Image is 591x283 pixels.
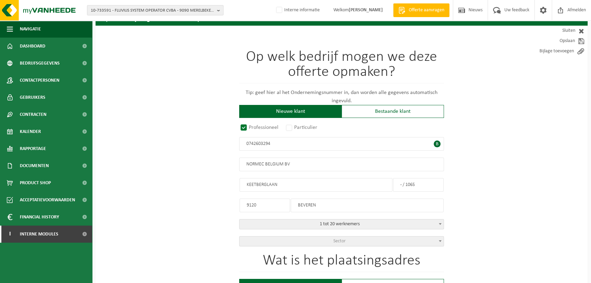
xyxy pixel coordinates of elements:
span: Dashboard [20,38,45,55]
input: Straat [240,178,392,192]
h1: Op welk bedrijf mogen we deze offerte opmaken? [239,50,444,83]
span: 1 tot 20 werknemers [240,219,444,229]
span: Bedrijfsgegevens [20,55,60,72]
span: Interne modules [20,226,58,243]
span: Contracten [20,106,46,123]
span: Documenten [20,157,49,174]
a: Offerte aanvragen [393,3,449,17]
span: Offerte aanvragen [407,7,446,14]
label: Professioneel [239,123,280,132]
input: Naam [239,158,444,171]
span: Kalender [20,123,41,140]
span: I [7,226,13,243]
span: B [434,140,441,147]
p: Tip: geef hier al het Ondernemingsnummer in, dan worden alle gegevens automatisch ingevuld. [239,89,444,105]
a: Bijlage toevoegen [526,46,588,56]
span: Gebruikers [20,89,45,106]
a: Opslaan [526,36,588,46]
button: 10-733591 - FLUVIUS SYSTEM OPERATOR CVBA - 9090 MERELBEKE-[GEOGRAPHIC_DATA], [STREET_ADDRESS] [87,5,224,15]
input: Stad [291,199,444,212]
span: Navigatie [20,21,41,38]
input: postcode [240,199,290,212]
label: Interne informatie [275,5,320,15]
span: Contactpersonen [20,72,59,89]
div: Nieuwe klant [239,105,342,118]
span: Product Shop [20,174,51,191]
span: Sector [333,239,346,244]
input: Ondernemingsnummer [239,137,444,151]
div: Bestaande klant [342,105,444,118]
span: Rapportage [20,140,46,157]
input: Nr [393,178,444,192]
span: 1 tot 20 werknemers [239,219,444,229]
span: Acceptatievoorwaarden [20,191,75,208]
strong: [PERSON_NAME] [349,8,383,13]
h1: Wat is het plaatsingsadres [239,253,444,272]
label: Particulier [285,123,319,132]
span: Financial History [20,208,59,226]
span: 10-733591 - FLUVIUS SYSTEM OPERATOR CVBA - 9090 MERELBEKE-[GEOGRAPHIC_DATA], [STREET_ADDRESS] [91,5,214,16]
a: Sluiten [526,26,588,36]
